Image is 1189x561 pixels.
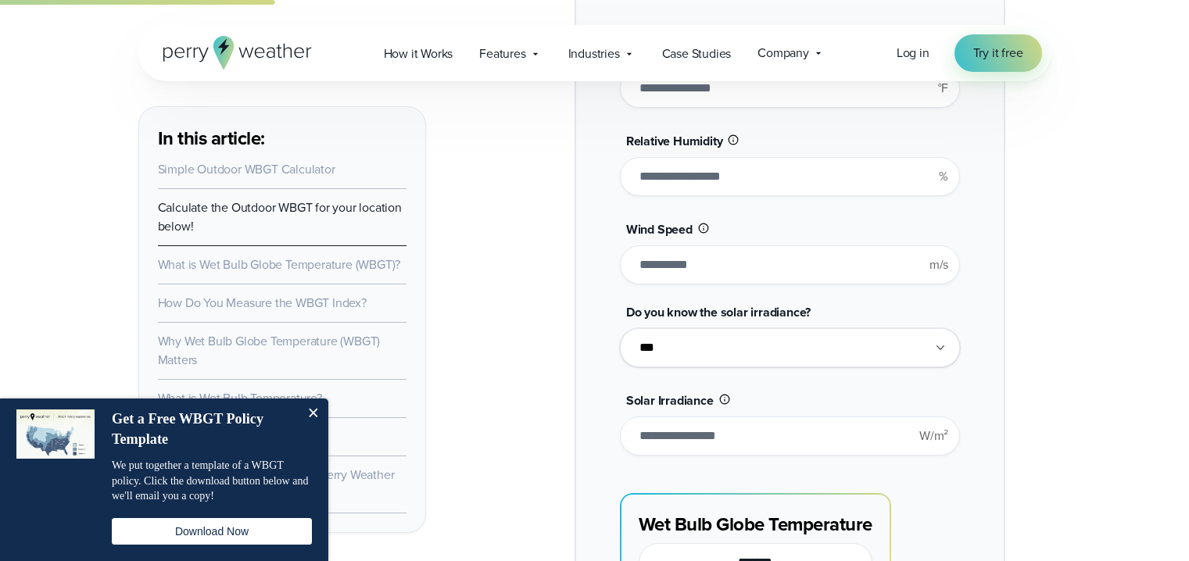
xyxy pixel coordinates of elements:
[626,132,723,150] span: Relative Humidity
[897,44,929,63] a: Log in
[897,44,929,62] span: Log in
[158,160,335,178] a: Simple Outdoor WBGT Calculator
[649,38,745,70] a: Case Studies
[297,398,328,430] button: Close
[158,389,322,407] a: What is Wet Bulb Temperature?
[158,255,401,273] a: What is Wet Bulb Globe Temperature (WBGT)?
[112,409,295,449] h4: Get a Free WBGT Policy Template
[158,294,367,312] a: How Do You Measure the WBGT Index?
[112,518,312,545] button: Download Now
[626,391,714,409] span: Solar Irradiance
[973,44,1023,63] span: Try it free
[626,303,811,321] span: Do you know the solar irradiance?
[112,458,312,504] p: We put together a template of a WBGT policy. Click the download button below and we'll email you ...
[371,38,467,70] a: How it Works
[479,45,525,63] span: Features
[626,220,693,238] span: Wind Speed
[568,45,620,63] span: Industries
[158,198,402,235] a: Calculate the Outdoor WBGT for your location below!
[662,45,732,63] span: Case Studies
[16,409,95,459] img: dialog featured image
[158,332,381,369] a: Why Wet Bulb Globe Temperature (WBGT) Matters
[158,126,406,151] h3: In this article:
[384,45,453,63] span: How it Works
[954,34,1042,72] a: Try it free
[757,44,809,63] span: Company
